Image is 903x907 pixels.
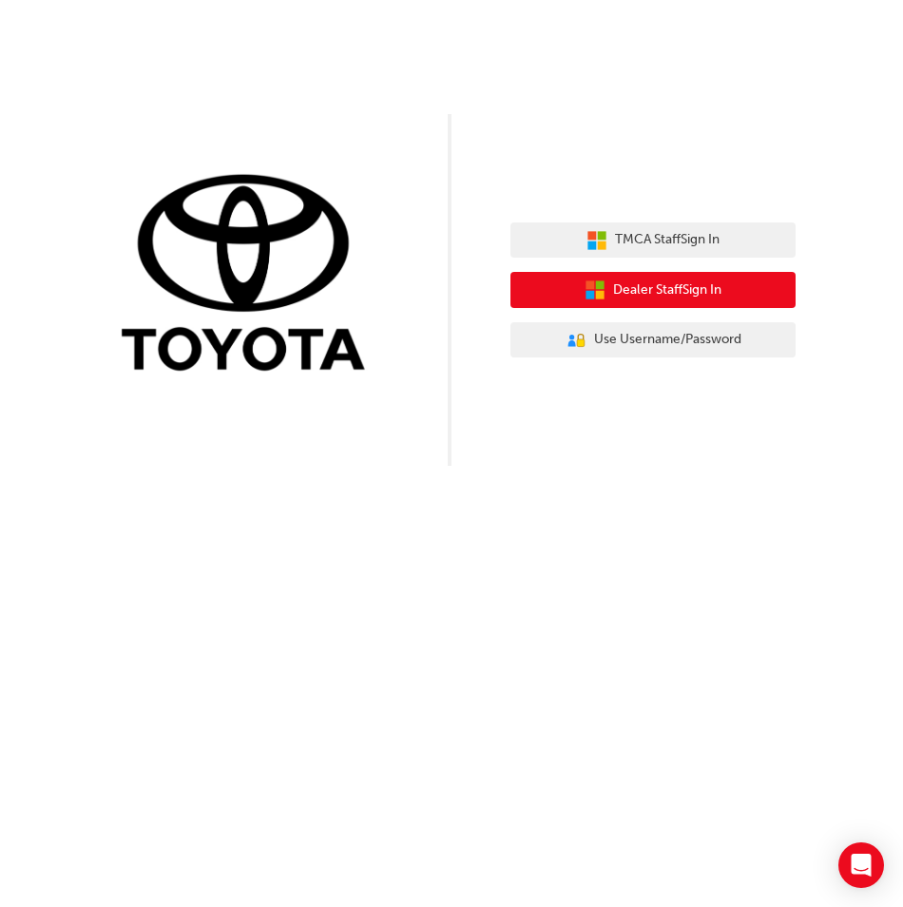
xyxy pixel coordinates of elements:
[613,280,721,301] span: Dealer Staff Sign In
[594,329,741,351] span: Use Username/Password
[615,229,720,251] span: TMCA Staff Sign In
[510,272,796,308] button: Dealer StaffSign In
[838,842,884,888] div: Open Intercom Messenger
[107,170,393,380] img: Trak
[510,222,796,259] button: TMCA StaffSign In
[510,322,796,358] button: Use Username/Password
